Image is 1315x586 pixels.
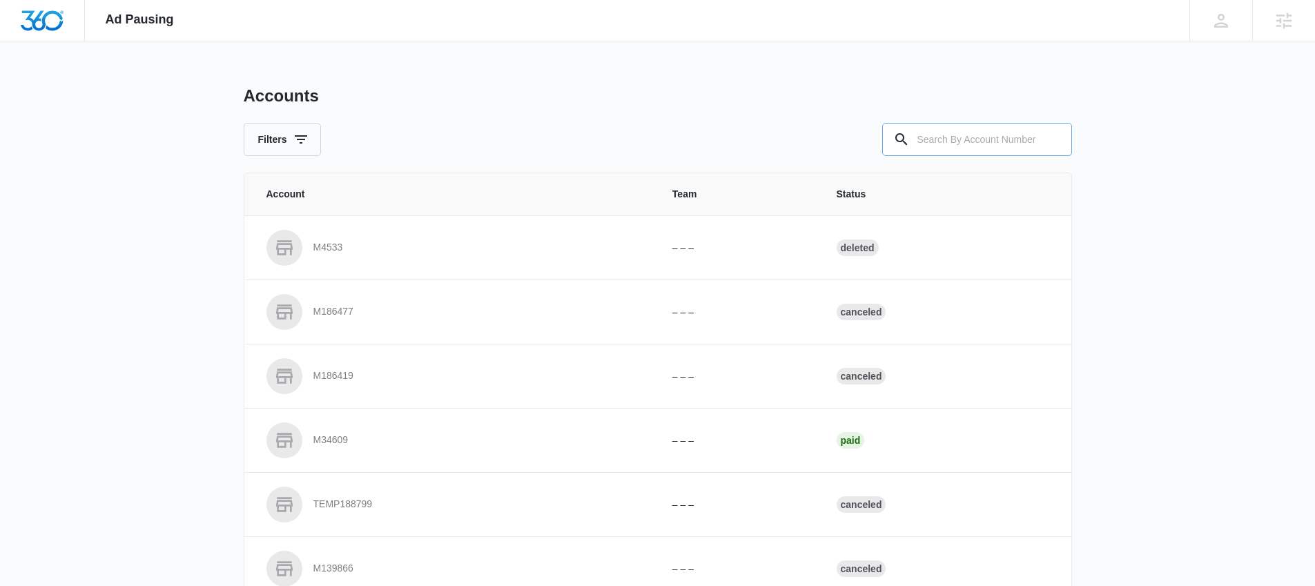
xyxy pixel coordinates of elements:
div: Canceled [837,560,886,577]
p: M4533 [313,241,343,255]
a: M186419 [266,358,639,394]
span: Account [266,187,639,202]
p: – – – [672,562,803,576]
div: Paid [837,432,865,449]
span: Status [837,187,1049,202]
div: Deleted [837,240,879,256]
input: Search By Account Number [882,123,1072,156]
div: Canceled [837,496,886,513]
span: Team [672,187,803,202]
p: – – – [672,433,803,448]
p: – – – [672,305,803,320]
a: M4533 [266,230,639,266]
a: M34609 [266,422,639,458]
p: M186419 [313,369,353,383]
p: M186477 [313,305,353,319]
div: Canceled [837,368,886,384]
a: M186477 [266,294,639,330]
p: – – – [672,498,803,512]
p: – – – [672,241,803,255]
span: Ad Pausing [106,12,174,27]
a: TEMP188799 [266,487,639,522]
p: TEMP188799 [313,498,373,511]
button: Filters [244,123,321,156]
p: – – – [672,369,803,384]
div: Canceled [837,304,886,320]
h1: Accounts [244,86,319,106]
p: M34609 [313,433,349,447]
p: M139866 [313,562,353,576]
